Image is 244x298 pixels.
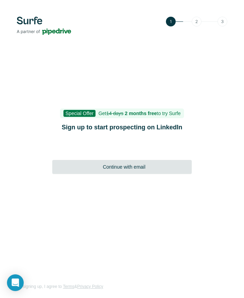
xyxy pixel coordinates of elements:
a: Privacy Policy [77,284,103,289]
s: 14 days [106,111,123,116]
span: Special Offer [63,110,96,117]
b: 2 months free [125,111,157,116]
img: Surfe's logo [17,17,71,35]
span: By signing up, I agree to [17,284,62,289]
span: & [74,284,77,289]
span: Continue with email [103,163,145,170]
a: Terms [63,284,75,289]
span: Get to try Surfe [98,111,181,116]
img: Step 1 [166,17,227,26]
iframe: Sign in with Google Button [49,141,195,156]
div: Open Intercom Messenger [7,274,24,291]
h1: Sign up to start prospecting on LinkedIn [52,122,192,132]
